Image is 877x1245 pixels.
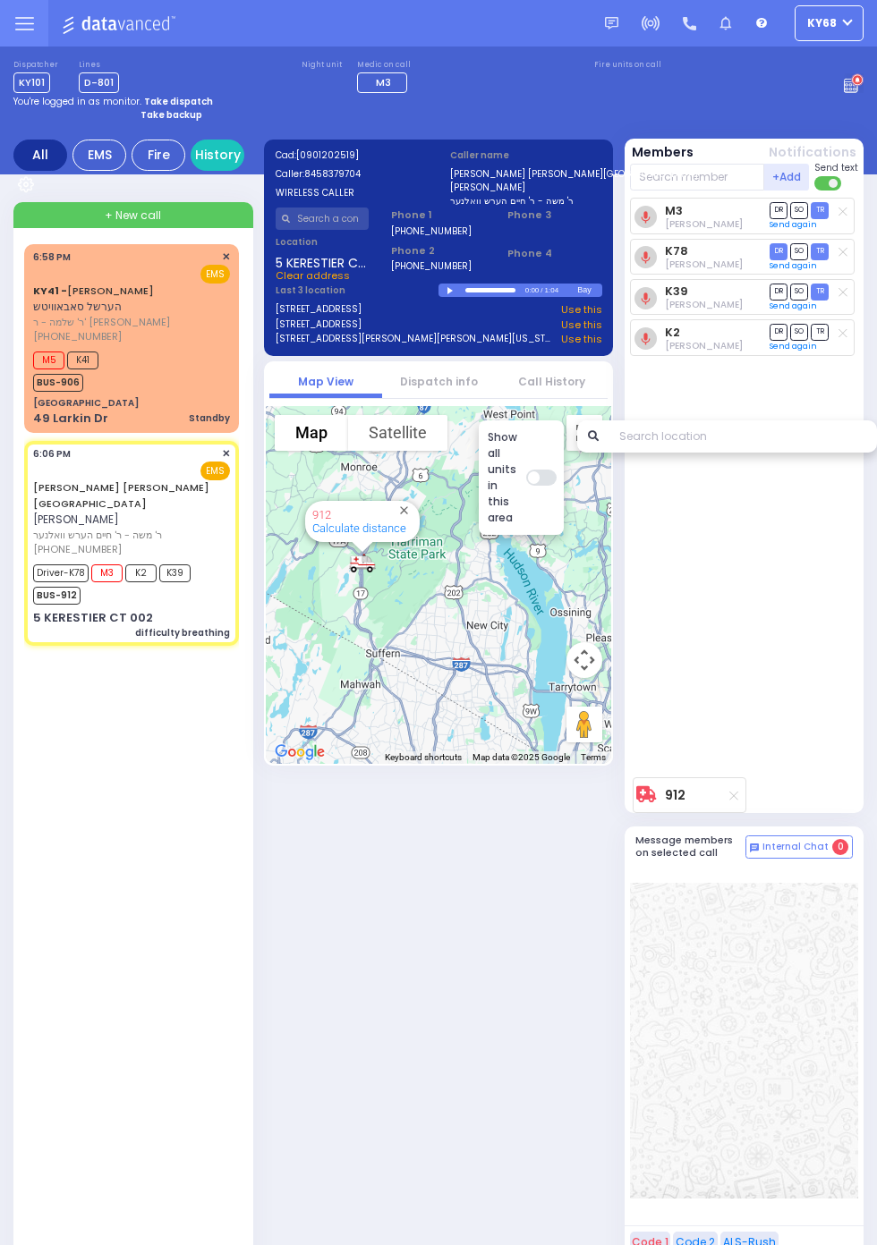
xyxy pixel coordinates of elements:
[507,246,601,261] span: Phone 4
[391,224,472,238] label: [PHONE_NUMBER]
[302,60,342,71] label: Night unit
[79,72,119,93] span: D-801
[270,741,329,764] img: Google
[298,374,353,389] a: Map View
[630,164,765,191] input: Search member
[276,318,362,333] a: [STREET_ADDRESS]
[400,374,478,389] a: Dispatch info
[105,207,161,224] span: + New call
[770,202,788,219] span: DR
[144,95,213,108] strong: Take dispatch
[13,140,67,171] div: All
[67,351,98,369] span: K41
[33,299,122,314] span: הערשל סאבאוויטש
[450,167,602,181] label: [PERSON_NAME] [PERSON_NAME][GEOGRAPHIC_DATA]
[91,564,123,582] span: M3
[770,260,817,271] a: Send again
[33,410,108,428] div: 49 Larkin Dr
[276,302,362,318] a: [STREET_ADDRESS]
[665,326,680,339] a: K2
[811,284,829,301] span: TR
[391,207,485,223] span: Phone 1
[275,415,348,451] button: Show street map
[276,235,370,249] label: Location
[524,280,541,301] div: 0:00
[473,752,570,762] span: Map data ©2025 Google
[385,751,462,764] button: Keyboard shortcuts
[814,161,858,174] span: Send text
[665,339,743,352] span: Shmiel Dovid Friedrich
[665,244,688,258] a: K78
[566,415,602,451] button: Toggle fullscreen view
[276,332,556,347] a: [STREET_ADDRESS][PERSON_NAME][PERSON_NAME][US_STATE]
[561,318,602,333] a: Use this
[276,186,428,199] label: WIRELESS CALLER
[665,298,743,311] span: Jacob Gluck
[594,60,661,71] label: Fire units on call
[312,521,406,535] a: Calculate distance
[450,148,602,162] label: Caller name
[790,243,808,260] span: SO
[396,502,413,519] button: Close
[665,258,743,271] span: Chaim Brach
[270,741,329,764] a: Open this area in Google Maps (opens a new window)
[276,207,370,230] input: Search a contact
[200,265,230,284] span: EMS
[33,250,71,264] span: 6:58 PM
[200,462,230,480] span: EMS
[745,835,853,859] button: Internal Chat 0
[222,250,230,265] span: ✕
[33,542,122,556] span: [PHONE_NUMBER]
[609,420,877,453] input: Search location
[33,329,122,343] span: [PHONE_NUMBER]
[140,108,202,122] strong: Take backup
[566,707,602,742] button: Drag Pegman onto the map to open Street View
[391,243,485,258] span: Phone 2
[665,284,688,298] a: K39
[125,564,157,582] span: K2
[276,148,428,162] label: Cad:
[770,243,788,260] span: DR
[135,626,230,639] div: difficulty breathing
[189,411,230,425] div: Standby
[33,512,119,527] span: [PERSON_NAME]
[770,284,788,301] span: DR
[518,374,585,389] a: Call History
[33,447,71,461] span: 6:06 PM
[790,284,808,301] span: SO
[391,259,472,273] label: [PHONE_NUMBER]
[544,280,560,301] div: 1:04
[348,415,447,451] button: Show satellite imagery
[222,446,230,462] span: ✕
[33,480,209,511] a: [PERSON_NAME] [PERSON_NAME][GEOGRAPHIC_DATA]
[795,5,864,41] button: ky68
[581,752,606,762] a: Terms (opens in new tab)
[577,284,601,297] div: Bay
[276,254,370,268] span: 5 KERESTIER CT 002
[79,60,119,71] label: Lines
[790,324,808,341] span: SO
[750,843,759,852] img: comment-alt.png
[488,429,517,526] label: Show all units in this area
[33,284,67,298] span: KY41 -
[561,332,602,347] a: Use this
[605,17,618,30] img: message.svg
[33,396,139,410] div: [GEOGRAPHIC_DATA]
[632,143,694,162] button: Members
[276,284,439,297] label: Last 3 location
[762,841,829,853] span: Internal Chat
[191,140,244,171] a: History
[811,324,829,341] span: TR
[770,324,788,341] span: DR
[13,72,50,93] span: KY101
[665,204,683,217] a: M3
[72,140,126,171] div: EMS
[814,174,843,192] label: Turn off text
[13,60,58,71] label: Dispatcher
[764,164,809,191] button: +Add
[33,609,153,627] div: 5 KERESTIER CT 002
[132,140,185,171] div: Fire
[769,143,856,162] button: Notifications
[665,789,685,802] a: 912
[770,341,817,351] a: Send again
